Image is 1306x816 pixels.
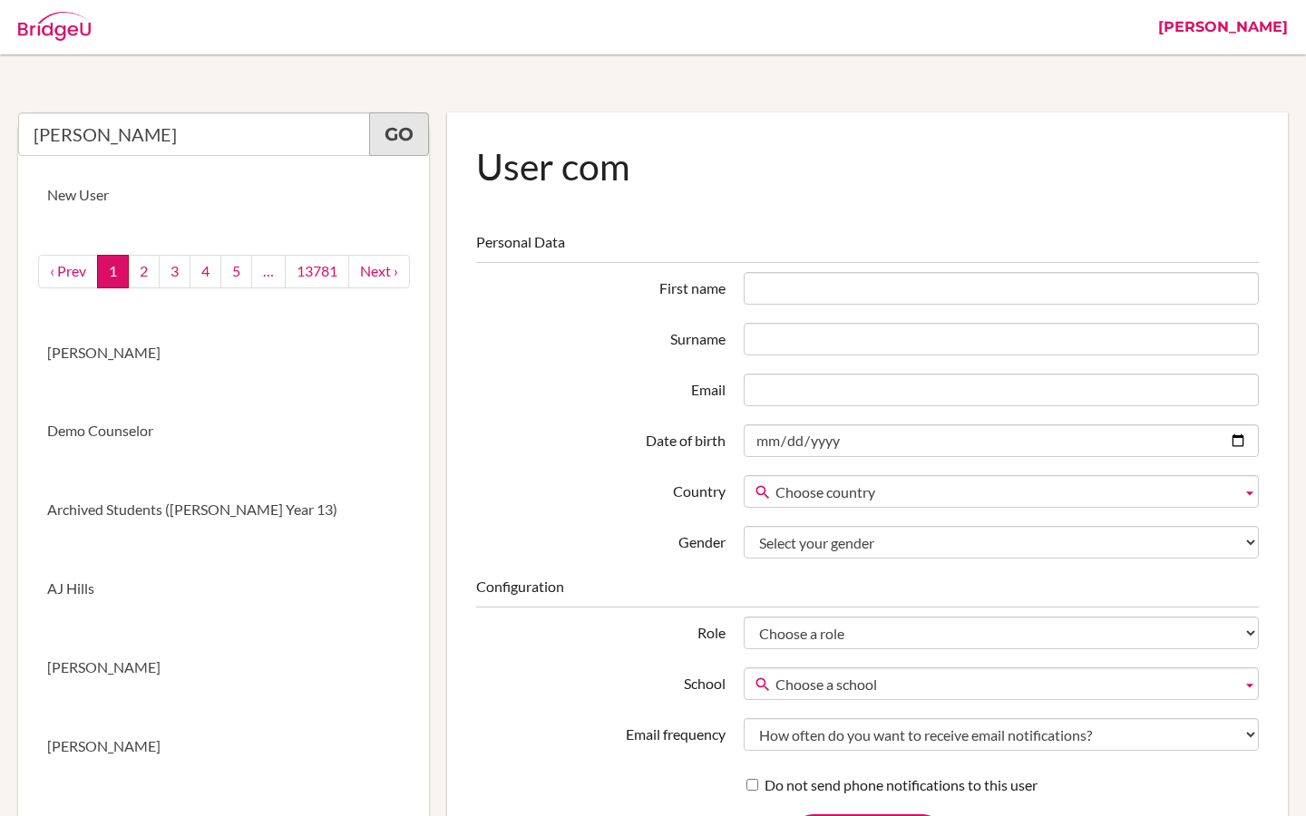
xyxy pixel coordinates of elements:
a: 4 [190,255,221,288]
a: [PERSON_NAME] [18,314,429,393]
label: First name [467,272,734,299]
a: AJ Hills [18,549,429,628]
label: Gender [467,526,734,553]
span: Choose country [775,476,1234,509]
input: Quicksearch user [18,112,370,156]
a: … [251,255,286,288]
h1: User com [476,141,1259,191]
label: Surname [467,323,734,350]
a: Go [369,112,429,156]
label: School [467,667,734,695]
label: Email frequency [467,718,734,745]
a: [PERSON_NAME] [18,628,429,707]
input: Do not send phone notifications to this user [746,779,758,791]
label: Country [467,475,734,502]
a: [PERSON_NAME] [18,707,429,786]
a: next [348,255,410,288]
label: Email [467,374,734,401]
a: 2 [128,255,160,288]
label: Role [467,617,734,644]
label: Date of birth [467,424,734,452]
legend: Configuration [476,577,1259,607]
legend: Personal Data [476,232,1259,263]
a: 5 [220,255,252,288]
label: Do not send phone notifications to this user [746,775,1038,796]
a: 3 [159,255,190,288]
a: 13781 [285,255,349,288]
a: Demo Counselor [18,392,429,471]
a: 1 [97,255,129,288]
span: Choose a school [775,668,1234,701]
img: Bridge-U [18,12,91,41]
a: ‹ Prev [38,255,98,288]
a: New User [18,156,429,235]
a: Archived Students ([PERSON_NAME] Year 13) [18,471,429,549]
